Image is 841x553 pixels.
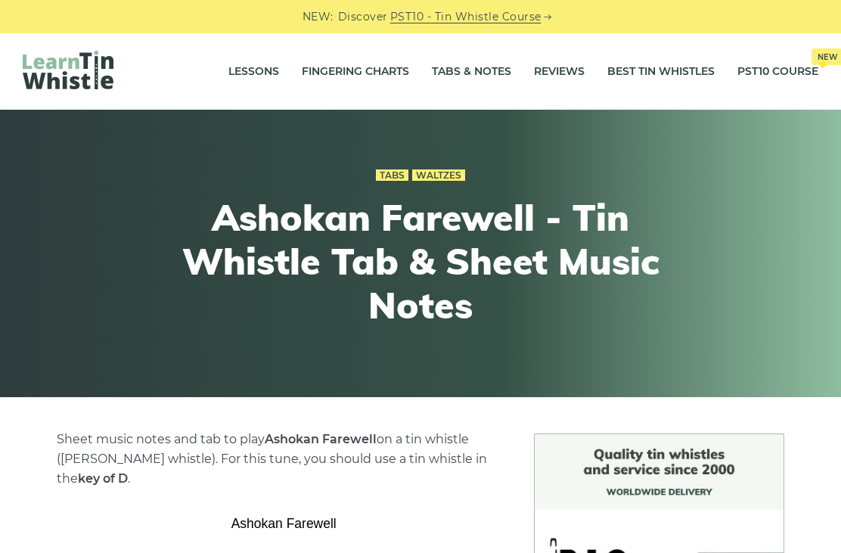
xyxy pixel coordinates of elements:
[302,53,409,91] a: Fingering Charts
[78,471,128,486] strong: key of D
[432,53,511,91] a: Tabs & Notes
[57,430,511,489] p: Sheet music notes and tab to play on a tin whistle ([PERSON_NAME] whistle). For this tune, you sh...
[376,169,408,182] a: Tabs
[228,53,279,91] a: Lessons
[142,196,699,327] h1: Ashokan Farewell - Tin Whistle Tab & Sheet Music Notes
[265,432,377,446] strong: Ashokan Farewell
[534,53,585,91] a: Reviews
[412,169,465,182] a: Waltzes
[607,53,715,91] a: Best Tin Whistles
[737,53,818,91] a: PST10 CourseNew
[23,51,113,89] img: LearnTinWhistle.com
